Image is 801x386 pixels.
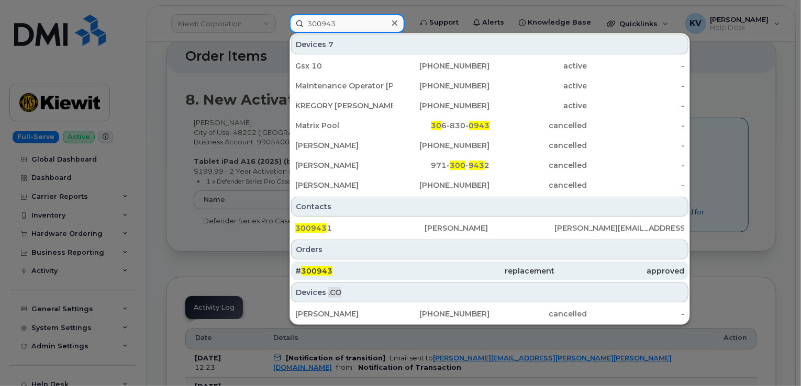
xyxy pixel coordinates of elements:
div: [PERSON_NAME] [425,223,555,233]
div: [PHONE_NUMBER] [393,309,490,319]
div: - [587,160,684,171]
div: cancelled [490,160,587,171]
div: - [587,309,684,319]
div: [PERSON_NAME] [295,140,393,151]
div: [PERSON_NAME] [295,180,393,190]
div: 1 [295,223,425,233]
div: [PHONE_NUMBER] [393,81,490,91]
span: 300 [450,161,466,170]
span: .CO [328,287,341,298]
a: Matrix Pool306-830-0943cancelled- [291,116,688,135]
div: [PHONE_NUMBER] [393,61,490,71]
div: cancelled [490,120,587,131]
div: [PERSON_NAME] [295,309,393,319]
a: 3009431[PERSON_NAME][PERSON_NAME][EMAIL_ADDRESS][PERSON_NAME][PERSON_NAME][DOMAIN_NAME] [291,219,688,237]
div: Gsx 10 [295,61,393,71]
span: 300943 [295,223,327,233]
a: [PERSON_NAME]971-300-9432cancelled- [291,156,688,175]
a: #300943replacementapproved [291,262,688,280]
a: Gsx 10[PHONE_NUMBER]active- [291,56,688,75]
div: 6-830- [393,120,490,131]
div: active [490,100,587,111]
div: 971- - 2 [393,160,490,171]
div: - [587,180,684,190]
span: 300943 [301,266,332,276]
div: Matrix Pool [295,120,393,131]
div: # [295,266,425,276]
div: - [587,81,684,91]
div: active [490,61,587,71]
div: cancelled [490,180,587,190]
iframe: Messenger Launcher [755,340,793,378]
div: active [490,81,587,91]
div: - [587,140,684,151]
div: [PERSON_NAME] [295,160,393,171]
a: Maintenance Operator [PERSON_NAME][PHONE_NUMBER]active- [291,76,688,95]
span: 7 [328,39,333,50]
div: replacement [425,266,555,276]
div: [PERSON_NAME][EMAIL_ADDRESS][PERSON_NAME][PERSON_NAME][DOMAIN_NAME] [554,223,684,233]
input: Find something... [290,14,405,33]
a: [PERSON_NAME][PHONE_NUMBER]cancelled- [291,136,688,155]
div: Devices [291,35,688,54]
div: Devices [291,282,688,302]
div: Orders [291,240,688,259]
span: 943 [469,161,485,170]
div: cancelled [490,140,587,151]
div: [PHONE_NUMBER] [393,100,490,111]
div: Contacts [291,197,688,217]
div: KREGORY [PERSON_NAME] [295,100,393,111]
a: [PERSON_NAME][PHONE_NUMBER]cancelled- [291,304,688,323]
span: 30 [431,121,442,130]
div: [PHONE_NUMBER] [393,180,490,190]
a: [PERSON_NAME][PHONE_NUMBER]cancelled- [291,176,688,195]
div: - [587,100,684,111]
div: approved [554,266,684,276]
div: [PHONE_NUMBER] [393,140,490,151]
div: - [587,120,684,131]
div: - [587,61,684,71]
span: 0943 [469,121,490,130]
a: KREGORY [PERSON_NAME][PHONE_NUMBER]active- [291,96,688,115]
div: cancelled [490,309,587,319]
div: Maintenance Operator [PERSON_NAME] [295,81,393,91]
